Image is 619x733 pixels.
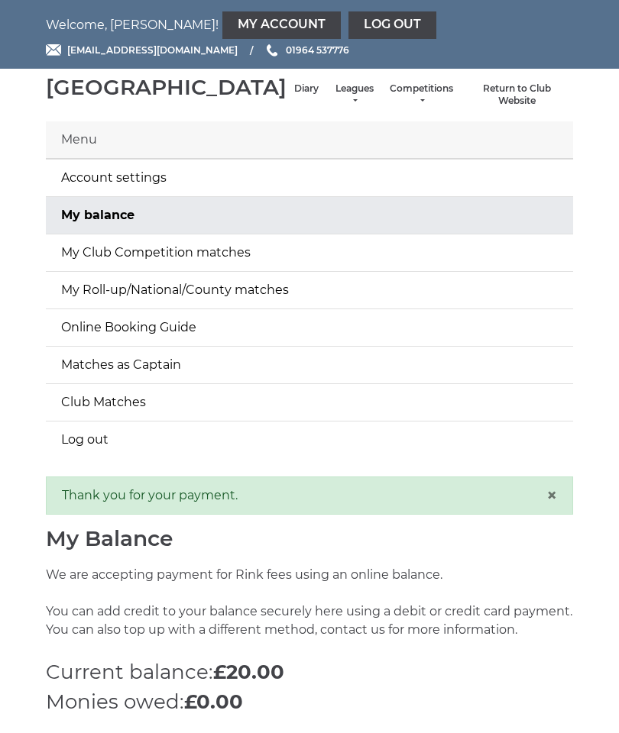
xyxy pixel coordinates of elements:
a: Online Booking Guide [46,309,573,346]
a: My Club Competition matches [46,234,573,271]
a: Return to Club Website [468,82,566,108]
a: Club Matches [46,384,573,421]
span: 01964 537776 [286,44,349,56]
button: Close [546,486,557,505]
a: My Roll-up/National/County matches [46,272,573,308]
h1: My Balance [46,527,573,551]
p: We are accepting payment for Rink fees using an online balance. You can add credit to your balanc... [46,566,573,657]
strong: £0.00 [184,689,243,714]
nav: Welcome, [PERSON_NAME]! [46,11,573,39]
a: My balance [46,197,573,234]
a: Account settings [46,160,573,196]
span: [EMAIL_ADDRESS][DOMAIN_NAME] [67,44,238,56]
a: Competitions [390,82,453,108]
div: Menu [46,121,573,159]
a: Diary [294,82,319,95]
p: Current balance: [46,657,573,687]
div: Thank you for your payment. [46,476,573,515]
a: Email [EMAIL_ADDRESS][DOMAIN_NAME] [46,43,238,57]
div: [GEOGRAPHIC_DATA] [46,76,287,99]
img: Email [46,44,61,56]
a: My Account [222,11,341,39]
a: Log out [348,11,436,39]
a: Log out [46,421,573,458]
a: Phone us 01964 537776 [264,43,349,57]
a: Leagues [334,82,374,108]
strong: £20.00 [213,660,284,684]
p: Monies owed: [46,687,573,717]
span: × [546,484,557,506]
img: Phone us [267,44,277,57]
a: Matches as Captain [46,347,573,383]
